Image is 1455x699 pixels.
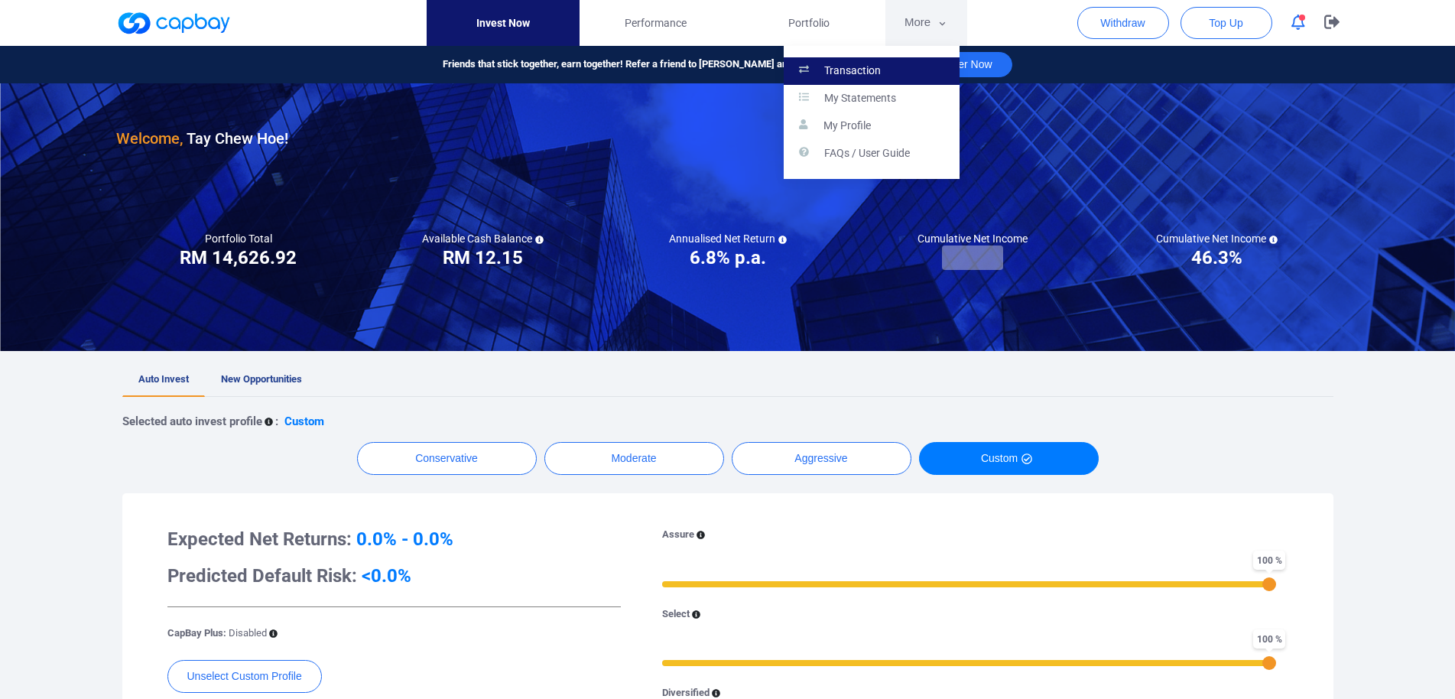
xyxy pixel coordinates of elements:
p: My Statements [824,92,896,106]
a: My Profile [784,112,960,140]
a: My Statements [784,85,960,112]
p: FAQs / User Guide [824,147,910,161]
a: Transaction [784,57,960,85]
p: My Profile [823,119,871,133]
p: Transaction [824,64,881,78]
a: FAQs / User Guide [784,140,960,167]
